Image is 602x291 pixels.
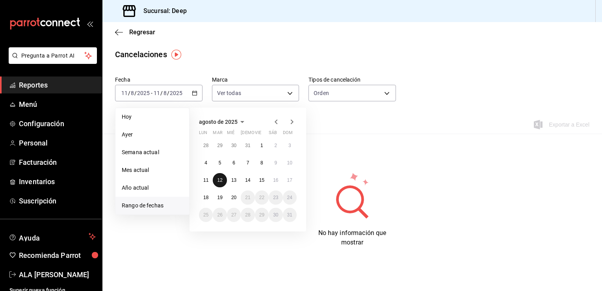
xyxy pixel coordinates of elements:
[247,160,249,166] abbr: 7 de agosto de 2025
[19,118,96,129] span: Configuración
[160,90,163,96] span: /
[217,89,241,97] span: Ver todas
[260,160,263,166] abbr: 8 de agosto de 2025
[245,212,250,218] abbr: 28 de agosto de 2025
[227,208,241,222] button: 27 de agosto de 2025
[274,143,277,148] abbr: 2 de agosto de 2025
[199,173,213,187] button: 11 de agosto de 2025
[199,119,238,125] span: agosto de 2025
[122,184,183,192] span: Año actual
[19,99,96,110] span: Menú
[255,156,269,170] button: 8 de agosto de 2025
[213,173,227,187] button: 12 de agosto de 2025
[122,201,183,210] span: Rango de fechas
[153,90,160,96] input: --
[115,48,167,60] div: Cancelaciones
[241,130,287,138] abbr: jueves
[231,143,236,148] abbr: 30 de julio de 2025
[219,160,221,166] abbr: 5 de agosto de 2025
[255,208,269,222] button: 29 de agosto de 2025
[213,190,227,205] button: 19 de agosto de 2025
[151,90,152,96] span: -
[241,138,255,153] button: 31 de julio de 2025
[203,143,208,148] abbr: 28 de julio de 2025
[121,90,128,96] input: --
[255,173,269,187] button: 15 de agosto de 2025
[227,138,241,153] button: 30 de julio de 2025
[115,77,203,82] label: Fecha
[227,173,241,187] button: 13 de agosto de 2025
[231,177,236,183] abbr: 13 de agosto de 2025
[260,143,263,148] abbr: 1 de agosto de 2025
[217,143,222,148] abbr: 29 de julio de 2025
[274,160,277,166] abbr: 9 de agosto de 2025
[283,208,297,222] button: 31 de agosto de 2025
[283,190,297,205] button: 24 de agosto de 2025
[122,113,183,121] span: Hoy
[269,138,282,153] button: 2 de agosto de 2025
[227,156,241,170] button: 6 de agosto de 2025
[122,166,183,174] span: Mes actual
[273,195,278,200] abbr: 23 de agosto de 2025
[130,90,134,96] input: --
[241,208,255,222] button: 28 de agosto de 2025
[129,28,155,36] span: Regresar
[199,130,207,138] abbr: lunes
[245,195,250,200] abbr: 21 de agosto de 2025
[283,173,297,187] button: 17 de agosto de 2025
[308,77,396,82] label: Tipos de cancelación
[314,89,329,97] span: Orden
[269,130,277,138] abbr: sábado
[19,269,96,280] span: ALA [PERSON_NAME]
[227,130,234,138] abbr: miércoles
[128,90,130,96] span: /
[259,177,264,183] abbr: 15 de agosto de 2025
[217,195,222,200] abbr: 19 de agosto de 2025
[87,21,93,27] button: open_drawer_menu
[287,195,292,200] abbr: 24 de agosto de 2025
[21,52,85,60] span: Pregunta a Parrot AI
[204,160,207,166] abbr: 4 de agosto de 2025
[283,156,297,170] button: 10 de agosto de 2025
[169,90,183,96] input: ----
[269,190,282,205] button: 23 de agosto de 2025
[19,196,96,206] span: Suscripción
[199,138,213,153] button: 28 de julio de 2025
[245,177,250,183] abbr: 14 de agosto de 2025
[122,148,183,157] span: Semana actual
[115,28,155,36] button: Regresar
[6,57,97,65] a: Pregunta a Parrot AI
[213,130,222,138] abbr: martes
[137,90,150,96] input: ----
[122,131,183,139] span: Ayer
[259,195,264,200] abbr: 22 de agosto de 2025
[203,212,208,218] abbr: 25 de agosto de 2025
[203,195,208,200] abbr: 18 de agosto de 2025
[199,208,213,222] button: 25 de agosto de 2025
[19,176,96,187] span: Inventarios
[213,138,227,153] button: 29 de julio de 2025
[19,138,96,148] span: Personal
[199,117,247,127] button: agosto de 2025
[231,212,236,218] abbr: 27 de agosto de 2025
[241,156,255,170] button: 7 de agosto de 2025
[287,212,292,218] abbr: 31 de agosto de 2025
[167,90,169,96] span: /
[269,173,282,187] button: 16 de agosto de 2025
[19,80,96,90] span: Reportes
[255,190,269,205] button: 22 de agosto de 2025
[171,50,181,60] img: Tooltip marker
[259,212,264,218] abbr: 29 de agosto de 2025
[283,130,293,138] abbr: domingo
[231,195,236,200] abbr: 20 de agosto de 2025
[212,77,299,82] label: Marca
[245,143,250,148] abbr: 31 de julio de 2025
[163,90,167,96] input: --
[288,143,291,148] abbr: 3 de agosto de 2025
[241,190,255,205] button: 21 de agosto de 2025
[213,208,227,222] button: 26 de agosto de 2025
[217,212,222,218] abbr: 26 de agosto de 2025
[19,250,96,261] span: Recomienda Parrot
[241,173,255,187] button: 14 de agosto de 2025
